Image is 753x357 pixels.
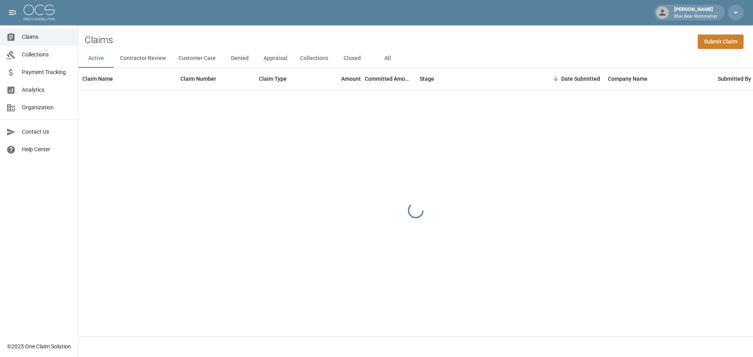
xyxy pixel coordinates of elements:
[22,51,72,59] span: Collections
[718,68,751,90] div: Submitted By
[22,33,72,41] span: Claims
[222,49,257,68] button: Denied
[365,68,416,90] div: Committed Amount
[674,13,717,20] p: Blue Bear Restoration
[259,68,287,90] div: Claim Type
[24,5,55,20] img: ocs-logo-white-transparent.png
[22,68,72,76] span: Payment Tracking
[22,128,72,136] span: Contact Us
[255,68,314,90] div: Claim Type
[294,49,335,68] button: Collections
[22,103,72,112] span: Organization
[370,49,405,68] button: All
[698,34,744,49] a: Submit Claim
[78,49,114,68] button: Active
[420,68,434,90] div: Stage
[335,49,370,68] button: Closed
[82,68,113,90] div: Claim Name
[416,68,533,90] div: Stage
[365,68,412,90] div: Committed Amount
[85,34,113,46] h2: Claims
[671,5,720,20] div: [PERSON_NAME]
[22,86,72,94] span: Analytics
[604,68,714,90] div: Company Name
[608,68,648,90] div: Company Name
[5,5,20,20] button: open drawer
[78,49,753,68] div: dynamic tabs
[533,68,604,90] div: Date Submitted
[561,68,600,90] div: Date Submitted
[257,49,294,68] button: Appraisal
[22,145,72,154] span: Help Center
[114,49,172,68] button: Contractor Review
[550,73,561,84] button: Sort
[78,68,176,90] div: Claim Name
[176,68,255,90] div: Claim Number
[172,49,222,68] button: Customer Care
[341,68,361,90] div: Amount
[180,68,216,90] div: Claim Number
[7,343,71,350] div: © 2025 One Claim Solution
[314,68,365,90] div: Amount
